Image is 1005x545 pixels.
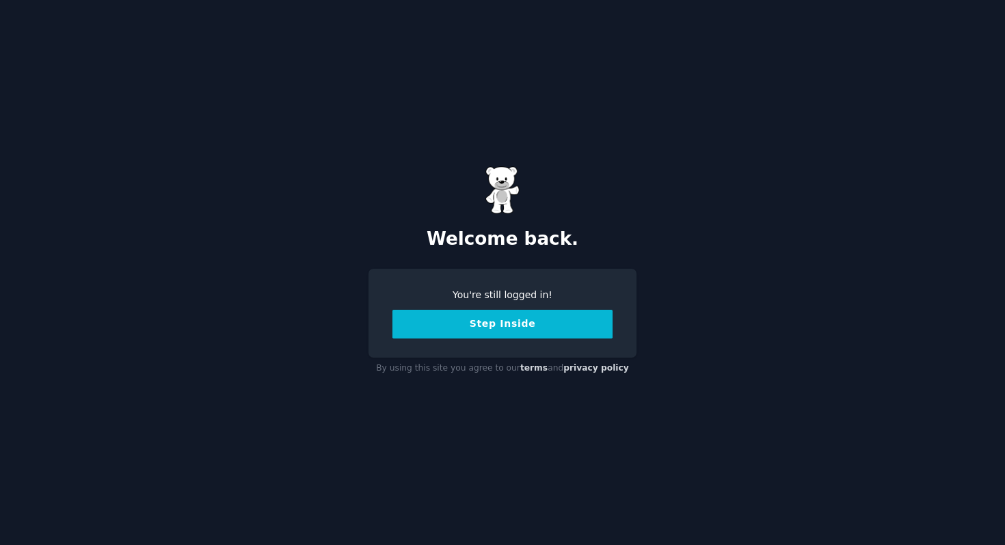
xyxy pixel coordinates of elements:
a: privacy policy [563,363,629,373]
button: Step Inside [392,310,613,338]
div: You're still logged in! [392,288,613,302]
div: By using this site you agree to our and [368,358,636,380]
h2: Welcome back. [368,228,636,250]
a: Step Inside [392,318,613,329]
a: terms [520,363,548,373]
img: Gummy Bear [485,166,520,214]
